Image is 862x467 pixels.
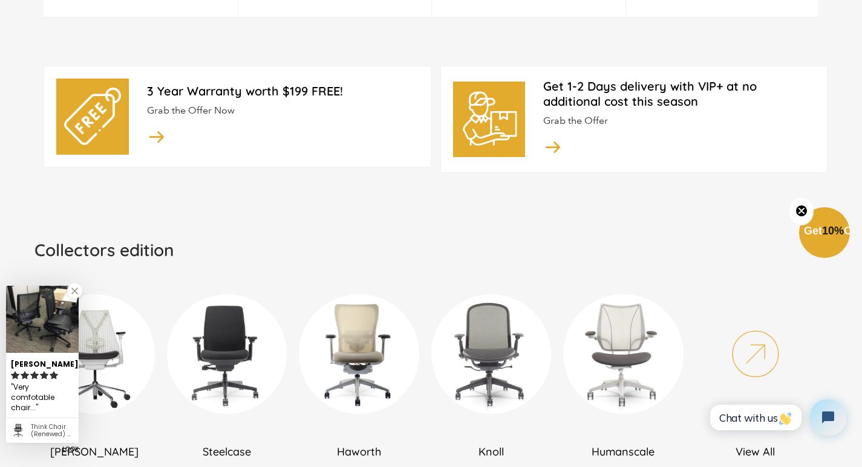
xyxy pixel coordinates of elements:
[543,115,815,127] p: Grab the Offer
[167,294,287,414] img: DSC_0302_360x_6e80a80c-f46d-4795-927b-5d2184506fe0_300x300.webp
[30,371,39,379] svg: rating icon full
[147,126,166,146] img: image_14.png
[299,294,419,414] img: DSC_0009_360x_0c74c2c9-ada6-4bf5-a92a-d09ed509ee4d_300x300.webp
[50,371,58,379] svg: rating icon full
[34,445,155,459] h2: [PERSON_NAME]
[696,445,816,459] h2: View All
[696,279,816,459] a: View All
[799,208,850,259] div: Get10%OffClose teaser
[700,389,857,446] iframe: Tidio Chat
[543,79,815,109] h2: Get 1-2 Days delivery with VIP+ at no additional cost this season
[40,371,48,379] svg: rating icon full
[431,445,552,459] h2: Knoll
[34,239,828,260] h2: Collectors edition
[147,83,419,98] h2: 3 Year Warranty worth $199 FREE!
[431,279,552,459] a: Knoll
[11,371,19,379] svg: rating icon full
[299,279,419,459] a: Haworth
[21,371,29,379] svg: rating icon full
[299,445,419,459] h2: Haworth
[11,381,74,414] div: Very comfotable chair...
[147,105,419,117] p: Grab the Offer Now
[804,225,860,237] span: Get Off
[789,198,814,225] button: Close teaser
[34,279,155,459] a: [PERSON_NAME]
[543,137,563,156] img: image_14.png
[31,424,74,438] div: Think Chair (Renewed) | Grey
[431,294,552,414] img: DSC_6648_360x_b06c3dee-c9de-4039-a109-abe52bcda104_300x300.webp
[822,225,844,237] span: 10%
[167,279,287,459] a: Steelcase
[34,294,155,414] img: New_Project_1_a3282e8e-9a3b-4ba3-9537-0120933242cf_300x300.png
[461,91,518,147] img: delivery-man.png
[167,445,287,459] h2: Steelcase
[563,445,684,459] h2: Humanscale
[11,355,74,370] div: [PERSON_NAME]
[696,294,816,414] img: New_Project_2_6ea3accc-6ca5-46b8-b704-7bcc153a80af_300x300.png
[563,294,684,414] img: DSC_6036-min_360x_bcd95d38-0996-4c89-acee-1464bee9fefc_300x300.webp
[64,88,121,144] img: free.png
[563,279,684,459] a: Humanscale
[6,286,79,353] img: Siobhan C. review of Think Chair (Renewed) | Grey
